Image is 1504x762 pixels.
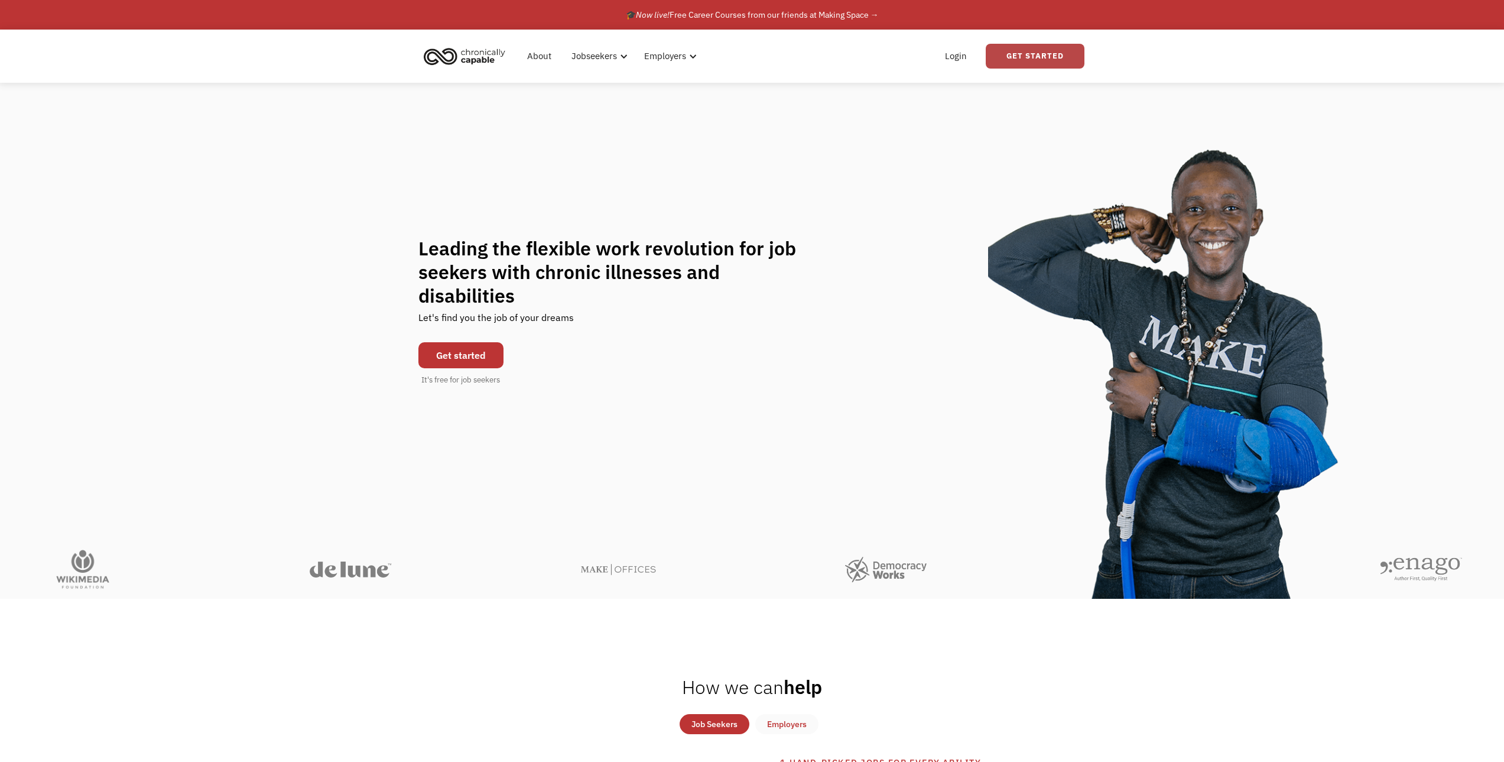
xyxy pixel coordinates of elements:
h1: Leading the flexible work revolution for job seekers with chronic illnesses and disabilities [418,236,819,307]
div: Let's find you the job of your dreams [418,307,574,336]
div: It's free for job seekers [421,374,500,386]
div: Employers [637,37,700,75]
a: Login [938,37,974,75]
a: Get Started [986,44,1084,69]
div: Job Seekers [691,717,738,731]
div: Jobseekers [571,49,617,63]
a: About [520,37,558,75]
div: Employers [644,49,686,63]
em: Now live! [636,9,670,20]
div: Employers [767,717,807,731]
a: home [420,43,514,69]
span: How we can [682,675,784,699]
div: 🎓 Free Career Courses from our friends at Making Space → [626,8,879,22]
h2: help [682,675,822,699]
a: Get started [418,342,504,368]
img: Chronically Capable logo [420,43,509,69]
div: Jobseekers [564,37,631,75]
